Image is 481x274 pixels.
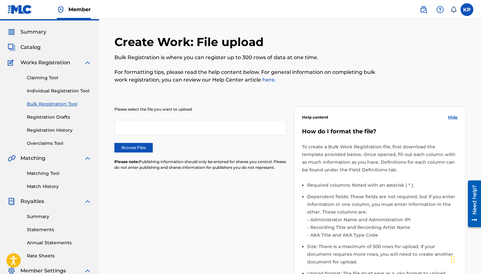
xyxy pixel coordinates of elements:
a: Matching Tool [27,170,91,177]
div: User Menu [461,3,473,16]
img: Works Registration [8,59,16,67]
a: Overclaims Tool [27,140,91,147]
span: Works Registration [20,59,70,67]
li: AKA Title and AKA Type Code [309,231,458,239]
a: Bulk Registration Tool [27,101,91,107]
a: Annual Statements [27,239,91,246]
p: Please select the file you want to upload. [114,106,286,112]
h2: Create Work: File upload [114,35,267,49]
span: Summary [20,28,46,36]
span: Catalog [20,43,41,51]
a: Claiming Tool [27,74,91,81]
span: Matching [20,154,45,162]
img: Summary [8,28,15,36]
span: Help content [302,114,328,120]
a: here. [261,77,276,83]
a: Rate Sheets [27,253,91,259]
div: Drag [451,250,455,269]
a: Summary [27,213,91,220]
span: Member [68,6,91,13]
img: MLC Logo [8,5,32,14]
img: expand [84,154,91,162]
li: Administrator Name and Administration IPI [309,216,458,223]
p: Bulk Registration is where you can register up to 300 rows of data at one time. [114,54,385,61]
img: help [436,6,444,13]
span: Please note: [114,159,139,164]
iframe: Resource Center [463,178,481,229]
a: Registration History [27,127,91,134]
span: Hide [448,114,458,120]
a: Individual Registration Tool [27,88,91,94]
img: Catalog [8,43,15,51]
a: Public Search [417,3,430,16]
li: Recording Title and Recording Artist Name [309,223,458,231]
li: Required columns: Noted with an asterisk ( * ). [307,181,458,193]
li: Size: There is a maximum of 300 rows for upload. If your document requires more rows, you will ne... [307,243,458,270]
img: Royalties [8,198,15,205]
span: Royalties [20,198,44,205]
h5: How do I format the file? [302,128,458,135]
p: Publishing information should only be entered for shares you control. Please do not enter publish... [114,159,286,170]
img: expand [84,198,91,205]
img: search [420,6,427,13]
a: CatalogCatalog [8,43,41,51]
img: Matching [8,154,16,162]
a: SummarySummary [8,28,46,36]
label: Browse Files [114,143,153,153]
div: Notifications [450,6,457,13]
a: Match History [27,183,91,190]
img: Top Rightsholder [57,6,65,13]
p: To create a Bulk Work Registration file, first download the template provided below. Once opened,... [302,143,458,174]
a: Statements [27,226,91,233]
a: Registration Drafts [27,114,91,121]
p: For formatting tips, please read the help content below. For general information on completing bu... [114,68,385,84]
div: Help [434,3,446,16]
iframe: Chat Widget [449,243,481,274]
li: Dependent fields: These fields are not required, but if you enter information in one column, you ... [307,193,458,243]
img: expand [84,59,91,67]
